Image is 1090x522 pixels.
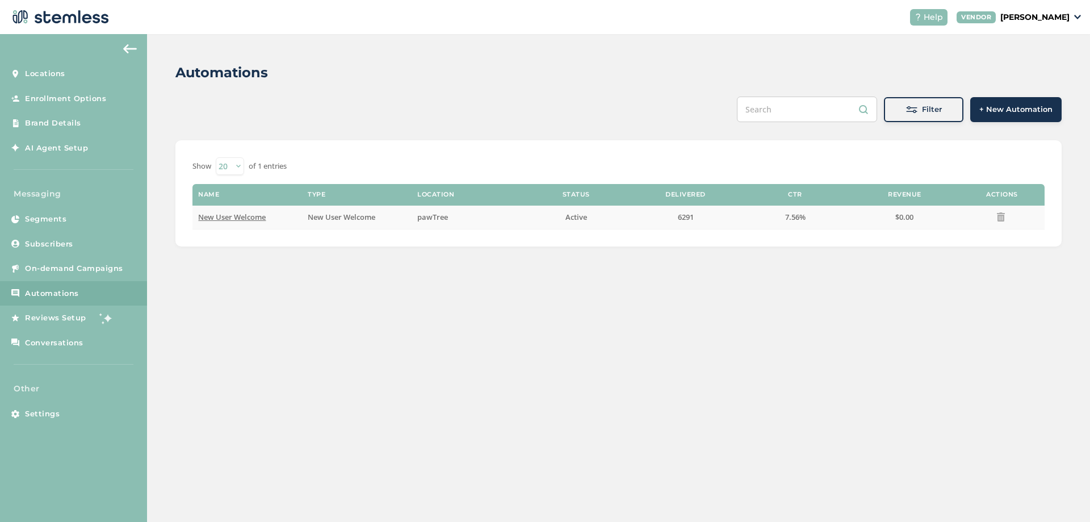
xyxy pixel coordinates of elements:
[895,212,913,222] span: $0.00
[25,118,81,129] span: Brand Details
[25,337,83,349] span: Conversations
[25,143,88,154] span: AI Agent Setup
[970,97,1062,122] button: + New Automation
[25,214,66,225] span: Segments
[417,191,454,198] label: Location
[856,212,954,222] label: $0.00
[25,239,73,250] span: Subscribers
[959,184,1045,206] th: Actions
[563,191,590,198] label: Status
[746,212,844,222] label: 7.56%
[175,62,268,83] h2: Automations
[1000,11,1070,23] p: [PERSON_NAME]
[1033,467,1090,522] iframe: Chat Widget
[924,11,943,23] span: Help
[527,212,625,222] label: Active
[249,161,287,172] label: of 1 entries
[922,104,942,115] span: Filter
[198,212,266,222] span: New User Welcome
[192,161,211,172] label: Show
[308,191,325,198] label: Type
[785,212,806,222] span: 7.56%
[979,104,1053,115] span: + New Automation
[308,212,375,222] span: New User Welcome
[198,191,219,198] label: Name
[95,307,118,329] img: glitter-stars-b7820f95.gif
[636,212,735,222] label: 6291
[957,11,996,23] div: VENDOR
[25,408,60,420] span: Settings
[788,191,802,198] label: CTR
[565,212,587,222] span: Active
[25,93,106,105] span: Enrollment Options
[25,288,79,299] span: Automations
[678,212,694,222] span: 6291
[884,97,963,122] button: Filter
[9,6,109,28] img: logo-dark-0685b13c.svg
[417,212,515,222] label: pawTree
[198,212,296,222] label: New User Welcome
[25,68,65,80] span: Locations
[1074,15,1081,19] img: icon_down-arrow-small-66adaf34.svg
[417,212,448,222] span: pawTree
[123,44,137,53] img: icon-arrow-back-accent-c549486e.svg
[915,14,921,20] img: icon-help-white-03924b79.svg
[308,212,406,222] label: New User Welcome
[665,191,706,198] label: Delivered
[25,312,86,324] span: Reviews Setup
[888,191,921,198] label: Revenue
[737,97,877,122] input: Search
[25,263,123,274] span: On-demand Campaigns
